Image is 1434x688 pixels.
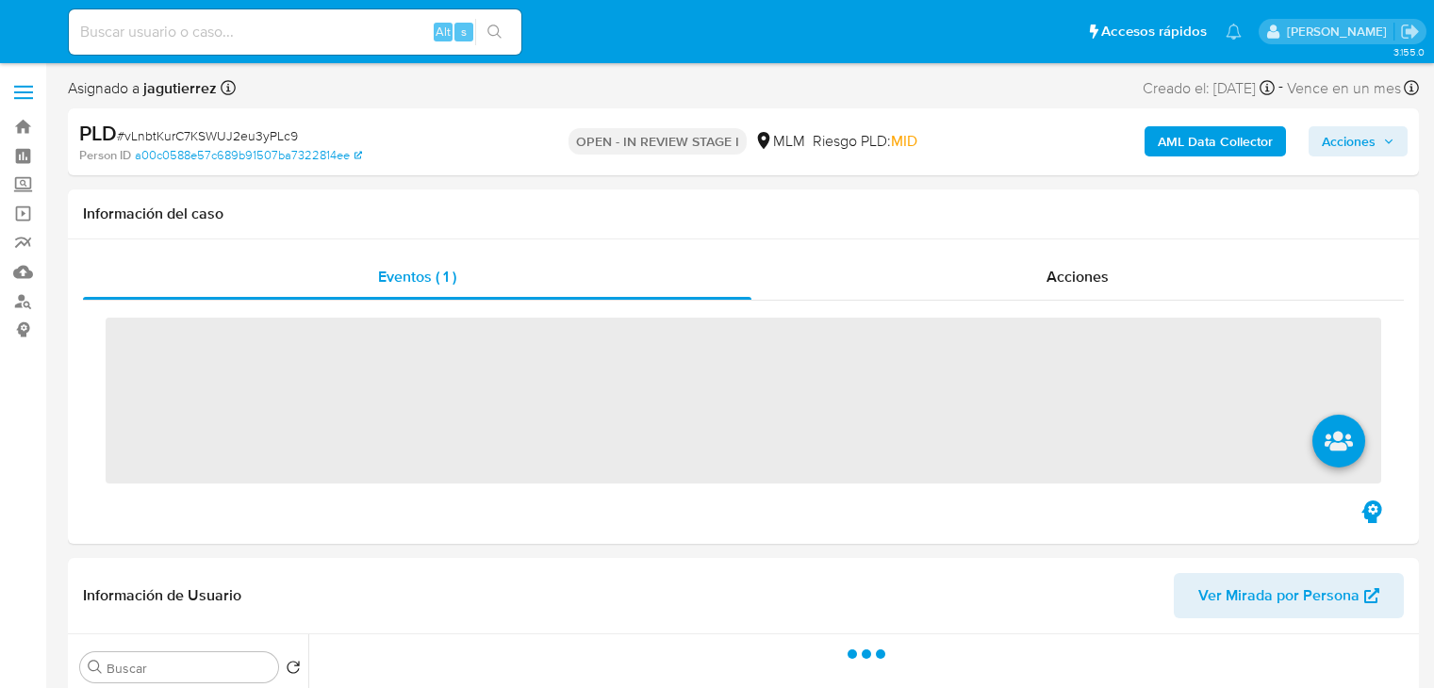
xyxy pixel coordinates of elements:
b: Person ID [79,147,131,164]
h1: Información de Usuario [83,586,241,605]
b: jagutierrez [140,77,217,99]
span: Alt [436,23,451,41]
div: Creado el: [DATE] [1143,75,1275,101]
span: Vence en un mes [1287,78,1401,99]
button: AML Data Collector [1145,126,1286,156]
b: PLD [79,118,117,148]
button: Ver Mirada por Persona [1174,573,1404,618]
span: ‌ [106,318,1381,483]
span: Asignado a [68,78,217,99]
button: Volver al orden por defecto [286,660,301,680]
span: Eventos ( 1 ) [378,266,456,287]
span: Acciones [1322,126,1376,156]
a: Salir [1400,22,1420,41]
button: Acciones [1309,126,1408,156]
span: Riesgo PLD: [813,131,917,152]
span: # vLnbtKurC7KSWUJ2eu3yPLc9 [117,126,298,145]
input: Buscar [107,660,271,677]
a: a00c0588e57c689b91507ba7322814ee [135,147,362,164]
span: s [461,23,467,41]
a: Notificaciones [1226,24,1242,40]
p: OPEN - IN REVIEW STAGE I [569,128,747,155]
button: search-icon [475,19,514,45]
button: Buscar [88,660,103,675]
span: MID [891,130,917,152]
span: Accesos rápidos [1101,22,1207,41]
span: - [1278,75,1283,101]
span: Acciones [1047,266,1109,287]
h1: Información del caso [83,205,1404,223]
p: javier.gutierrez@mercadolibre.com.mx [1287,23,1393,41]
span: Ver Mirada por Persona [1198,573,1360,618]
input: Buscar usuario o caso... [69,20,521,44]
b: AML Data Collector [1158,126,1273,156]
div: MLM [754,131,805,152]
